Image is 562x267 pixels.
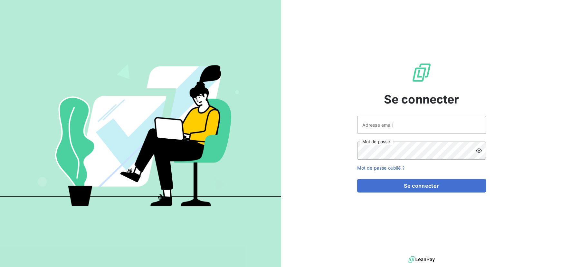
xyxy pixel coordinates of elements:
[357,179,486,193] button: Se connecter
[411,62,432,83] img: Logo LeanPay
[384,91,459,108] span: Se connecter
[408,255,435,264] img: logo
[357,165,405,171] a: Mot de passe oublié ?
[357,116,486,134] input: placeholder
